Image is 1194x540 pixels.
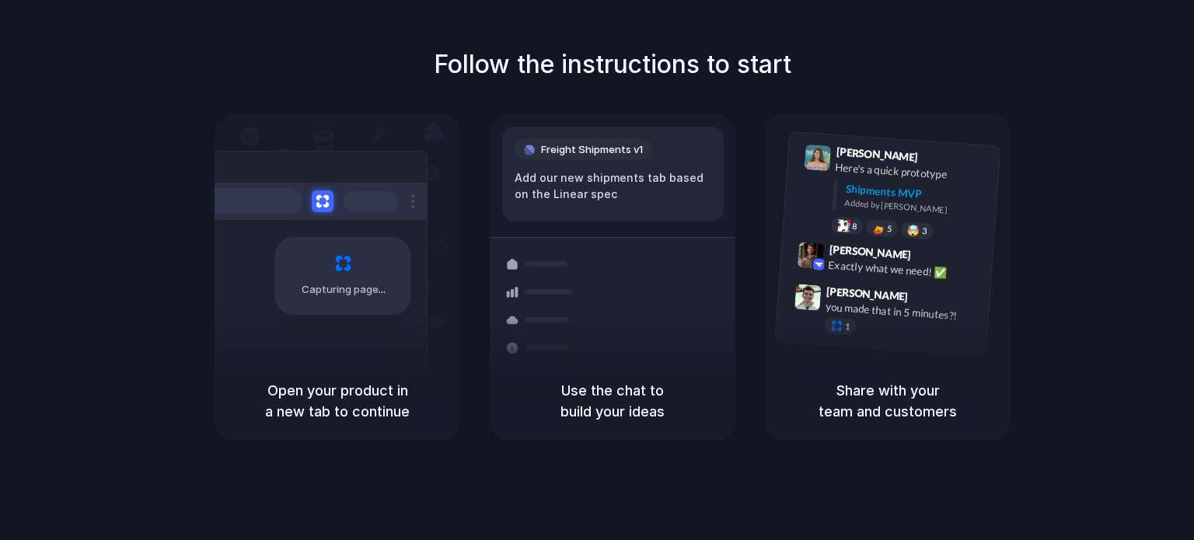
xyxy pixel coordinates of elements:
[784,380,992,422] h5: Share with your team and customers
[922,227,927,235] span: 3
[845,322,850,331] span: 1
[515,169,711,202] div: Add our new shipments tab based on the Linear spec
[826,282,909,305] span: [PERSON_NAME]
[825,298,980,325] div: you made that in 5 minutes?!
[541,142,643,158] span: Freight Shipments v1
[302,282,388,298] span: Capturing page
[907,225,920,236] div: 🤯
[916,248,948,267] span: 9:42 AM
[508,380,717,422] h5: Use the chat to build your ideas
[233,380,442,422] h5: Open your product in a new tab to continue
[828,256,983,283] div: Exactly what we need! ✅
[845,180,989,206] div: Shipments MVP
[835,159,990,185] div: Here's a quick prototype
[434,46,791,83] h1: Follow the instructions to start
[844,197,987,219] div: Added by [PERSON_NAME]
[829,240,911,263] span: [PERSON_NAME]
[913,290,944,308] span: 9:47 AM
[852,221,857,230] span: 8
[836,143,918,165] span: [PERSON_NAME]
[923,150,955,169] span: 9:41 AM
[887,224,892,232] span: 5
